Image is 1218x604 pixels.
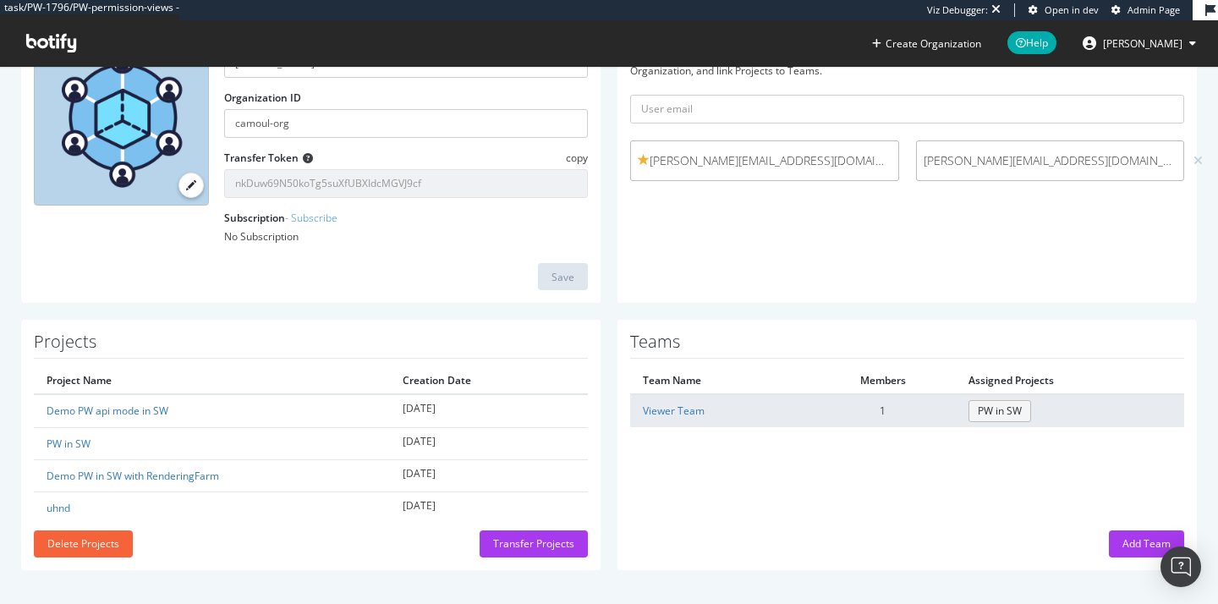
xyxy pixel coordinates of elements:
button: Transfer Projects [480,530,588,557]
button: Create Organization [871,36,982,52]
th: Creation Date [390,367,588,394]
span: Admin Page [1127,3,1180,16]
span: copy [566,151,588,165]
h1: Projects [34,332,588,359]
a: Open in dev [1029,3,1099,17]
label: Subscription [224,211,337,225]
button: Delete Projects [34,530,133,557]
div: Transfer Projects [493,536,574,551]
td: 1 [809,394,956,426]
div: Viz Debugger: [927,3,988,17]
th: Project Name [34,367,390,394]
th: Members [809,367,956,394]
span: alexandre [1103,36,1182,51]
a: Demo PW api mode in SW [47,404,168,418]
div: Open Intercom Messenger [1160,546,1201,587]
button: [PERSON_NAME] [1069,30,1210,57]
th: Assigned Projects [956,367,1184,394]
div: Delete Projects [47,536,119,551]
a: - Subscribe [285,211,337,225]
div: Save [551,270,574,284]
span: [PERSON_NAME][EMAIL_ADDRESS][DOMAIN_NAME] [638,152,892,169]
a: PW in SW [968,400,1031,421]
th: Team Name [630,367,809,394]
a: Admin Page [1111,3,1180,17]
td: [DATE] [390,427,588,459]
label: Transfer Token [224,151,299,165]
a: Delete Projects [34,536,133,551]
input: Organization ID [224,109,588,138]
a: Viewer Team [643,404,705,418]
span: Help [1007,31,1056,54]
a: Transfer Projects [480,536,588,551]
button: Save [538,263,588,290]
a: Add Team [1109,536,1184,551]
div: No Subscription [224,229,588,244]
input: User email [630,95,1184,124]
div: Add Team [1122,536,1171,551]
td: [DATE] [390,394,588,427]
td: [DATE] [390,459,588,491]
span: Open in dev [1045,3,1099,16]
button: Add Team [1109,530,1184,557]
a: PW in SW [47,437,91,451]
h1: Teams [630,332,1184,359]
a: uhnd [47,501,70,515]
span: [PERSON_NAME][EMAIL_ADDRESS][DOMAIN_NAME] [924,152,1177,169]
a: Demo PW in SW with RenderingFarm [47,469,219,483]
td: [DATE] [390,491,588,524]
label: Organization ID [224,91,301,105]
